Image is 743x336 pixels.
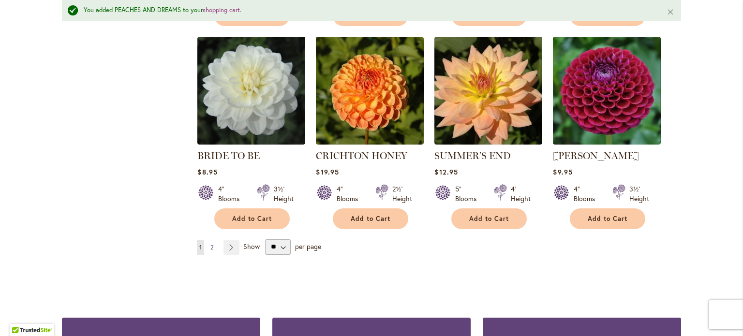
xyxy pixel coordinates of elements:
div: 4' Height [511,184,531,204]
span: Show [243,241,260,250]
a: CRICHTON HONEY [316,150,407,161]
span: Add to Cart [351,215,390,223]
div: 4" Blooms [218,184,245,204]
button: Add to Cart [570,208,645,229]
div: You added PEACHES AND DREAMS to your . [84,6,652,15]
img: Ivanetti [553,37,661,145]
a: SUMMER'S END [434,137,542,146]
a: Ivanetti [553,137,661,146]
a: shopping cart [203,6,240,14]
span: per page [295,241,321,250]
div: 5" Blooms [455,184,482,204]
span: 1 [199,244,202,251]
img: BRIDE TO BE [197,37,305,145]
span: $8.95 [197,167,217,176]
div: 2½' Height [392,184,412,204]
div: 3½' Height [629,184,649,204]
a: BRIDE TO BE [197,150,260,161]
span: $12.95 [434,167,458,176]
span: 2 [210,244,213,251]
span: Add to Cart [588,215,627,223]
a: CRICHTON HONEY [316,137,424,146]
div: 4" Blooms [574,184,601,204]
button: Add to Cart [214,208,290,229]
img: SUMMER'S END [434,37,542,145]
a: [PERSON_NAME] [553,150,639,161]
div: 4" Blooms [337,184,364,204]
span: Add to Cart [232,215,272,223]
a: BRIDE TO BE [197,137,305,146]
span: Add to Cart [469,215,509,223]
a: SUMMER'S END [434,150,511,161]
button: Add to Cart [333,208,408,229]
span: $19.95 [316,167,339,176]
img: CRICHTON HONEY [316,37,424,145]
iframe: Launch Accessibility Center [7,302,34,329]
div: 3½' Height [274,184,294,204]
span: $9.95 [553,167,572,176]
button: Add to Cart [451,208,527,229]
a: 2 [208,240,216,255]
